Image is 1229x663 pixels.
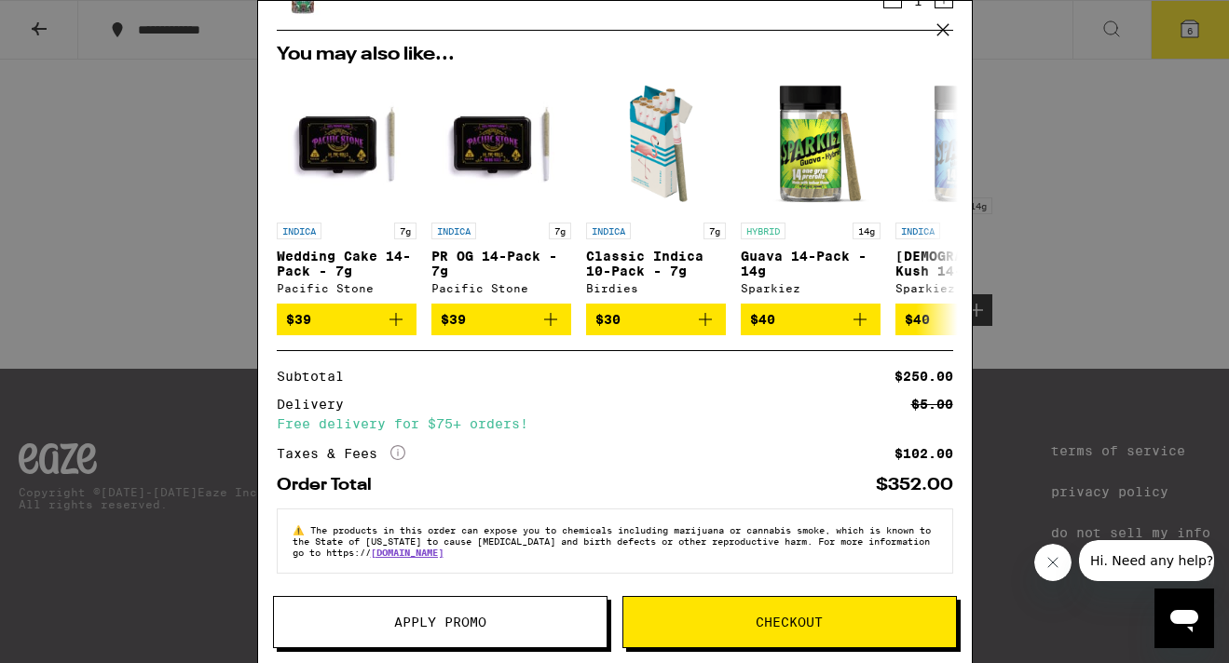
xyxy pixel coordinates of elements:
[895,304,1035,335] button: Add to bag
[293,524,931,558] span: The products in this order can expose you to chemicals including marijuana or cannabis smoke, whi...
[741,249,881,278] p: Guava 14-Pack - 14g
[750,312,775,327] span: $40
[1154,589,1214,648] iframe: Button to launch messaging window
[895,249,1035,278] p: [DEMOGRAPHIC_DATA] Kush 14-Pack - 14g
[911,398,953,411] div: $5.00
[293,524,310,535] span: ⚠️
[756,616,823,629] span: Checkout
[741,282,881,294] div: Sparkiez
[277,249,416,278] p: Wedding Cake 14-Pack - 7g
[394,616,486,629] span: Apply Promo
[853,223,881,239] p: 14g
[586,74,726,304] a: Open page for Classic Indica 10-Pack - 7g from Birdies
[905,312,930,327] span: $40
[277,74,416,304] a: Open page for Wedding Cake 14-Pack - 7g from Pacific Stone
[586,74,726,213] img: Birdies - Classic Indica 10-Pack - 7g
[1034,544,1072,581] iframe: Close message
[741,74,881,213] img: Sparkiez - Guava 14-Pack - 14g
[549,223,571,239] p: 7g
[595,312,621,327] span: $30
[431,74,571,213] img: Pacific Stone - PR OG 14-Pack - 7g
[876,477,953,494] div: $352.00
[895,74,1035,213] img: Sparkiez - Hindu Kush 14-Pack - 14g
[894,447,953,460] div: $102.00
[586,304,726,335] button: Add to bag
[286,312,311,327] span: $39
[895,282,1035,294] div: Sparkiez
[277,282,416,294] div: Pacific Stone
[431,304,571,335] button: Add to bag
[394,223,416,239] p: 7g
[622,596,957,648] button: Checkout
[431,223,476,239] p: INDICA
[277,370,357,383] div: Subtotal
[586,249,726,278] p: Classic Indica 10-Pack - 7g
[894,370,953,383] div: $250.00
[703,223,726,239] p: 7g
[277,223,321,239] p: INDICA
[277,304,416,335] button: Add to bag
[1079,540,1214,581] iframe: Message from company
[277,417,953,430] div: Free delivery for $75+ orders!
[895,74,1035,304] a: Open page for Hindu Kush 14-Pack - 14g from Sparkiez
[741,74,881,304] a: Open page for Guava 14-Pack - 14g from Sparkiez
[586,223,631,239] p: INDICA
[371,547,444,558] a: [DOMAIN_NAME]
[431,282,571,294] div: Pacific Stone
[431,249,571,278] p: PR OG 14-Pack - 7g
[586,282,726,294] div: Birdies
[277,398,357,411] div: Delivery
[895,223,940,239] p: INDICA
[277,445,405,462] div: Taxes & Fees
[277,477,385,494] div: Order Total
[431,74,571,304] a: Open page for PR OG 14-Pack - 7g from Pacific Stone
[277,46,953,64] h2: You may also like...
[277,74,416,213] img: Pacific Stone - Wedding Cake 14-Pack - 7g
[741,304,881,335] button: Add to bag
[273,596,608,648] button: Apply Promo
[441,312,466,327] span: $39
[741,223,785,239] p: HYBRID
